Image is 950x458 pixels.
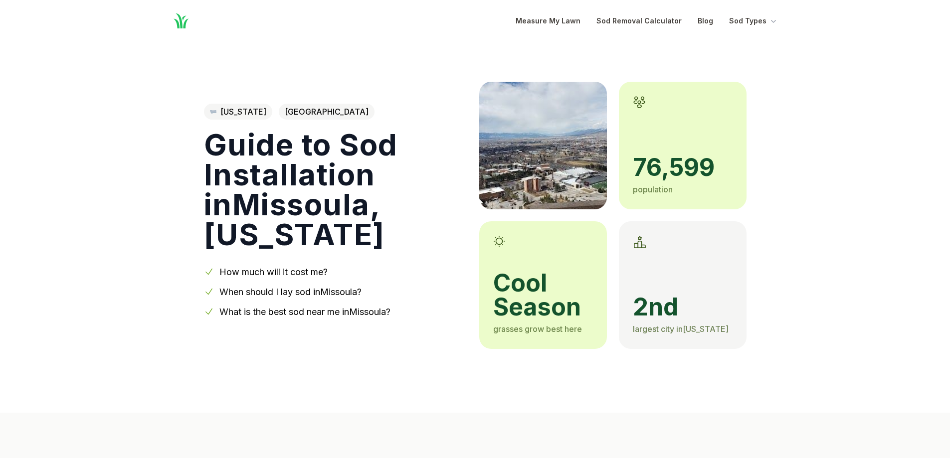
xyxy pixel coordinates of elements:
[633,295,733,319] span: 2nd
[633,184,673,194] span: population
[633,324,729,334] span: largest city in [US_STATE]
[279,104,375,120] span: [GEOGRAPHIC_DATA]
[219,287,362,297] a: When should I lay sod inMissoula?
[698,15,713,27] a: Blog
[516,15,580,27] a: Measure My Lawn
[596,15,682,27] a: Sod Removal Calculator
[479,82,607,209] img: A picture of Missoula
[219,306,390,317] a: What is the best sod near me inMissoula?
[210,110,216,114] img: Montana state outline
[219,267,328,277] a: How much will it cost me?
[204,130,463,249] h1: Guide to Sod Installation in Missoula , [US_STATE]
[729,15,778,27] button: Sod Types
[204,104,272,120] a: [US_STATE]
[493,324,582,334] span: grasses grow best here
[493,271,593,319] span: cool season
[633,155,733,179] span: 76,599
